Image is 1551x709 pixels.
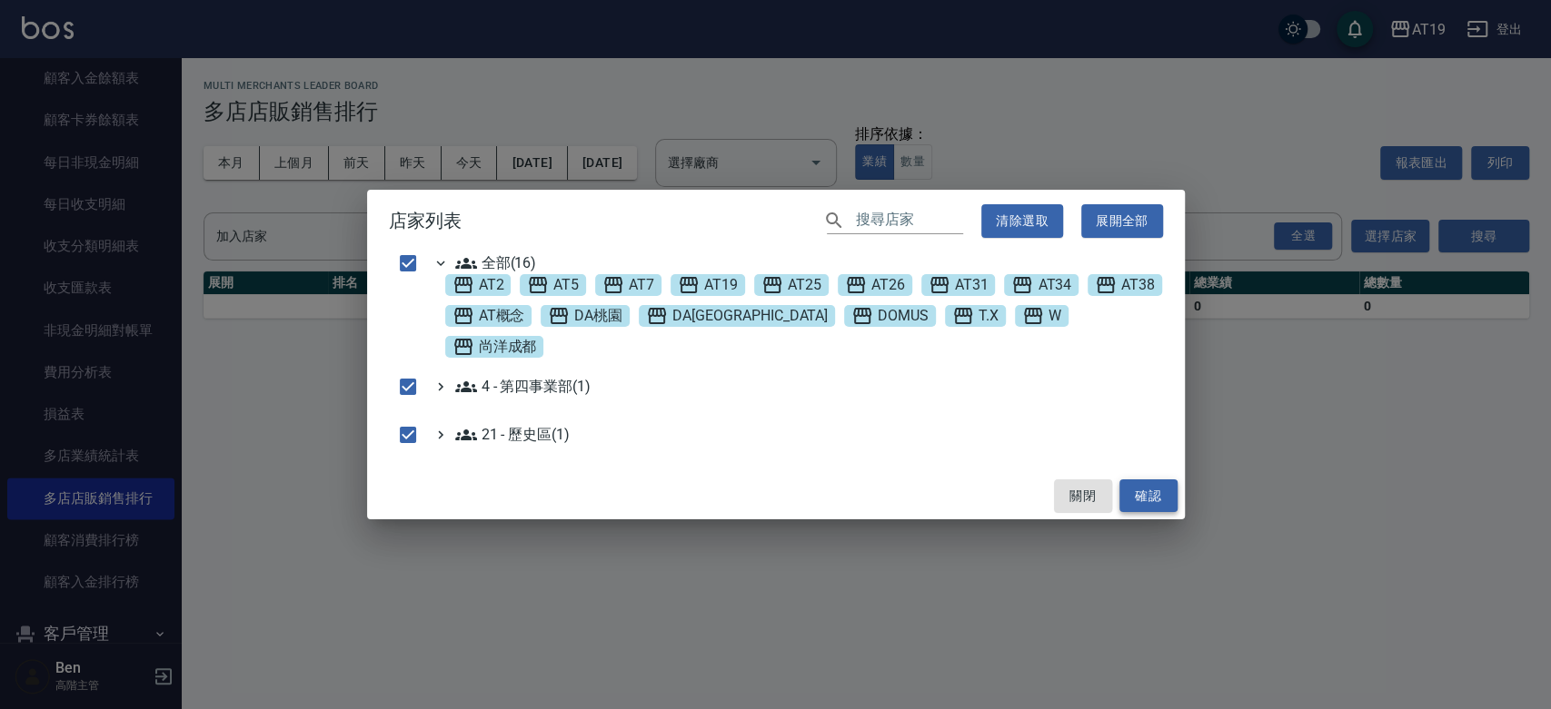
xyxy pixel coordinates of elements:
[952,305,999,327] span: T.X
[1081,204,1163,238] button: 展開全部
[1054,479,1112,513] button: 關閉
[845,274,905,296] span: AT26
[455,424,570,446] span: 21 - 歷史區(1)
[455,252,537,274] span: 全部(16)
[527,274,579,296] span: AT5
[452,336,537,358] span: 尚洋成都
[646,305,828,327] span: DA[GEOGRAPHIC_DATA]
[1022,305,1061,327] span: W
[548,305,622,327] span: DA桃園
[452,274,504,296] span: AT2
[981,204,1063,238] button: 清除選取
[678,274,738,296] span: AT19
[455,376,591,398] span: 4 - 第四事業部(1)
[1095,274,1155,296] span: AT38
[602,274,654,296] span: AT7
[851,305,929,327] span: DOMUS
[929,274,989,296] span: AT31
[761,274,821,296] span: AT25
[452,305,525,327] span: AT概念
[367,190,1185,252] h2: 店家列表
[1011,274,1071,296] span: AT34
[856,208,963,234] input: 搜尋店家
[1119,479,1178,513] button: 確認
